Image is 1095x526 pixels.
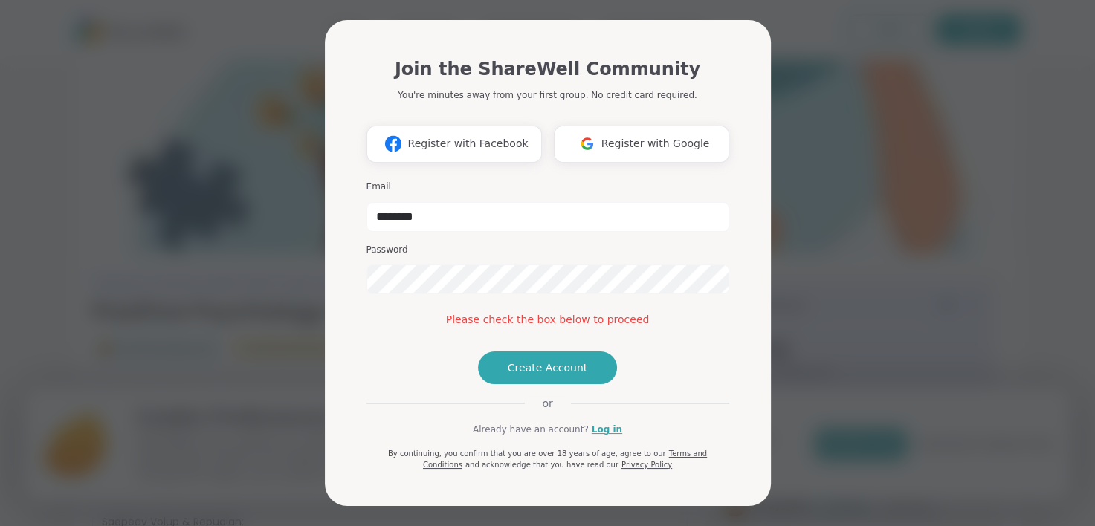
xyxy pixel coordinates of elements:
span: Register with Facebook [407,136,528,152]
span: By continuing, you confirm that you are over 18 years of age, agree to our [388,449,666,458]
button: Register with Google [554,126,729,163]
span: Already have an account? [473,423,589,436]
div: Please check the box below to proceed [366,312,729,328]
a: Privacy Policy [621,461,672,469]
button: Register with Facebook [366,126,542,163]
h3: Email [366,181,729,193]
h3: Password [366,244,729,256]
span: Create Account [508,360,588,375]
img: ShareWell Logomark [379,130,407,158]
button: Create Account [478,351,618,384]
span: and acknowledge that you have read our [465,461,618,469]
p: You're minutes away from your first group. No credit card required. [398,88,697,102]
img: ShareWell Logomark [573,130,601,158]
span: or [524,396,570,411]
span: Register with Google [601,136,710,152]
a: Log in [592,423,622,436]
h1: Join the ShareWell Community [395,56,700,82]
